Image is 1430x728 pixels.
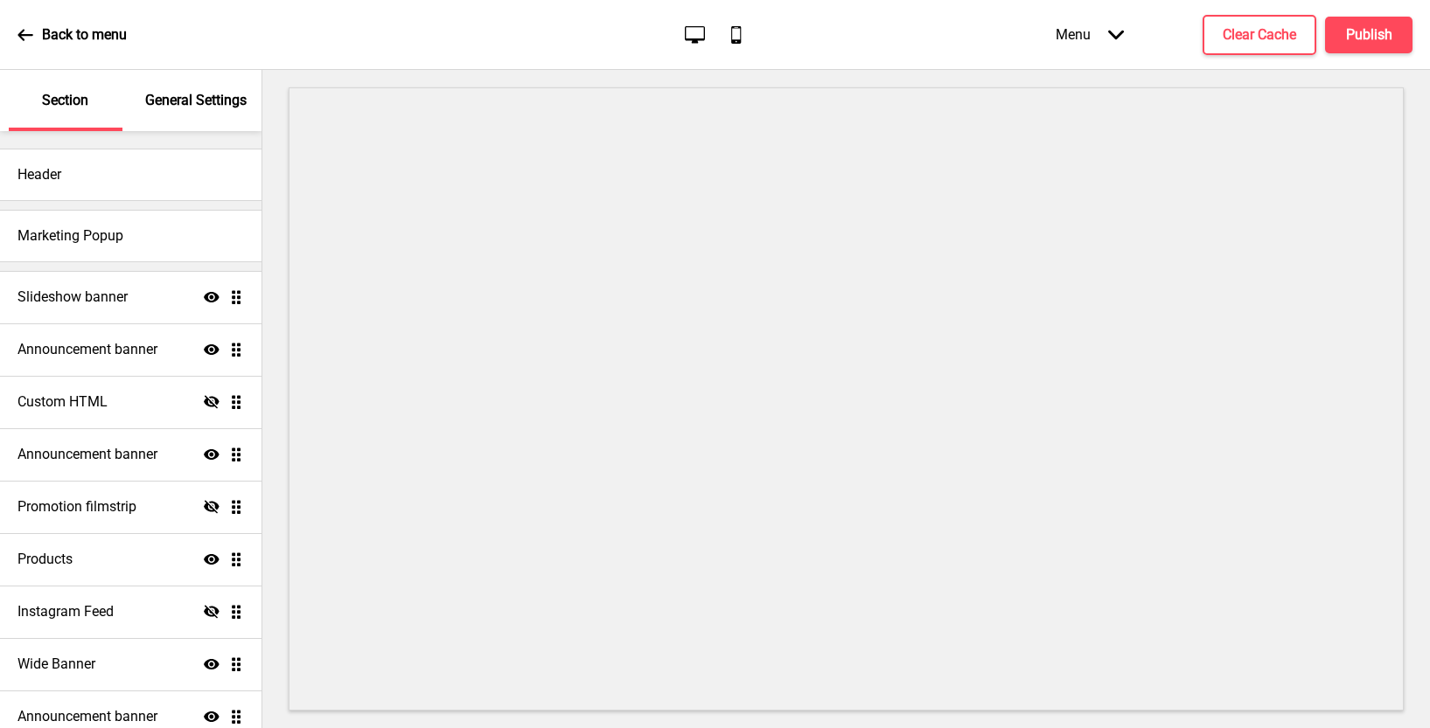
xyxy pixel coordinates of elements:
[145,91,247,110] p: General Settings
[17,655,95,674] h4: Wide Banner
[1038,9,1141,60] div: Menu
[17,226,123,246] h4: Marketing Popup
[17,340,157,359] h4: Announcement banner
[17,445,157,464] h4: Announcement banner
[17,550,73,569] h4: Products
[17,392,108,412] h4: Custom HTML
[17,497,136,517] h4: Promotion filmstrip
[1223,25,1296,45] h4: Clear Cache
[17,11,127,59] a: Back to menu
[17,288,128,307] h4: Slideshow banner
[1325,17,1413,53] button: Publish
[1346,25,1392,45] h4: Publish
[17,165,61,184] h4: Header
[42,91,88,110] p: Section
[17,602,114,621] h4: Instagram Feed
[17,707,157,726] h4: Announcement banner
[1203,15,1316,55] button: Clear Cache
[42,25,127,45] p: Back to menu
